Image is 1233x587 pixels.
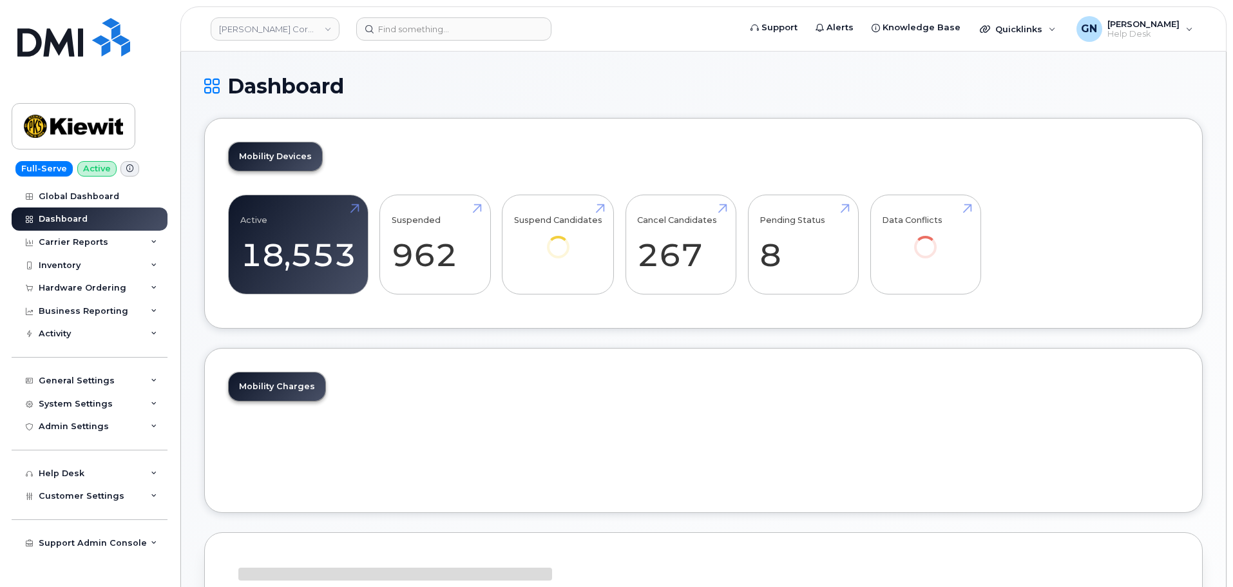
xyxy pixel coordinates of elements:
a: Cancel Candidates 267 [637,202,724,287]
a: Mobility Devices [229,142,322,171]
a: Data Conflicts [882,202,969,276]
a: Active 18,553 [240,202,356,287]
a: Suspended 962 [392,202,479,287]
a: Suspend Candidates [514,202,602,276]
a: Mobility Charges [229,372,325,401]
h1: Dashboard [204,75,1203,97]
a: Pending Status 8 [760,202,846,287]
